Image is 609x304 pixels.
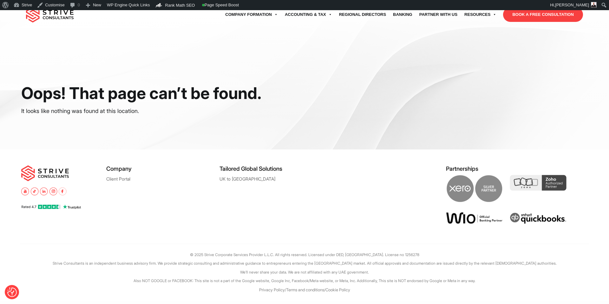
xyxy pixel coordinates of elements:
a: BOOK A FREE CONSULTATION [503,7,583,22]
a: Cookie Policy [325,287,350,292]
img: Zoho Partner [510,175,566,191]
p: It looks like nothing was found at this location. [21,106,265,116]
img: Revisit consent button [7,287,17,297]
p: © 2025 Strive Corporate Services Provider L.L.C. All rights reserved. Licensed under DED, [GEOGRA... [20,250,589,259]
p: Strive Consultants is an independent business advisory firm. We provide strategic consulting and ... [20,259,589,268]
a: Company Formation [222,6,281,23]
a: Terms and conditions [286,287,324,292]
p: / / [20,285,589,295]
span: Rank Math SEO [165,3,195,8]
h5: Partnerships [446,165,587,172]
a: Resources [461,6,500,23]
span: [PERSON_NAME] [555,3,589,7]
h5: Tailored Global Solutions [219,165,333,172]
img: Wio Offical Banking Partner [446,212,503,224]
img: main-logo.svg [26,7,74,23]
img: intuit quickbooks [510,212,566,225]
p: We’ll never share your data. We are not affiliated with any UAE government. [20,268,589,276]
a: Regional Directors [336,6,390,23]
a: Privacy Policy [259,287,285,292]
a: Client Portal [106,176,130,181]
p: Also NOT GOOGLE or FACEBOOK: This site is not a part of the Google website, Google Inc, Facebook/... [20,276,589,285]
a: Banking [390,6,416,23]
a: UK to [GEOGRAPHIC_DATA] [219,176,275,181]
h5: Company [106,165,219,172]
a: Accounting & Tax [281,6,336,23]
h1: Oops! That page can’t be found. [21,83,265,103]
img: main-logo.svg [21,165,69,181]
button: Consent Preferences [7,287,17,297]
a: Partner with Us [416,6,461,23]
